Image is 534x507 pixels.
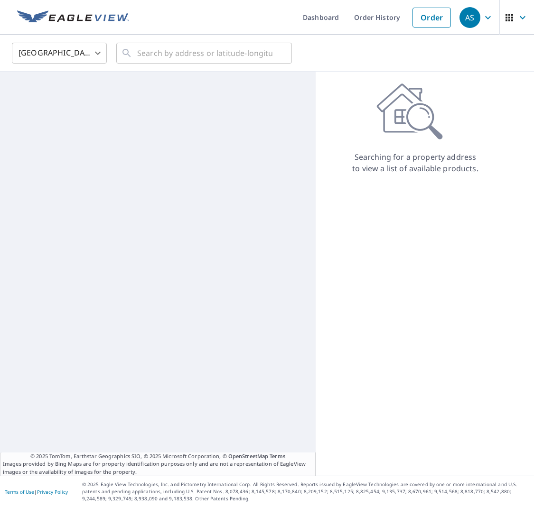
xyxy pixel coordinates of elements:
[17,10,129,25] img: EV Logo
[5,489,68,495] p: |
[37,489,68,495] a: Privacy Policy
[459,7,480,28] div: AS
[412,8,451,28] a: Order
[137,40,272,66] input: Search by address or latitude-longitude
[352,151,479,174] p: Searching for a property address to view a list of available products.
[12,40,107,66] div: [GEOGRAPHIC_DATA]
[5,489,34,495] a: Terms of Use
[30,452,285,461] span: © 2025 TomTom, Earthstar Geographics SIO, © 2025 Microsoft Corporation, ©
[228,452,268,460] a: OpenStreetMap
[82,481,529,502] p: © 2025 Eagle View Technologies, Inc. and Pictometry International Corp. All Rights Reserved. Repo...
[270,452,285,460] a: Terms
